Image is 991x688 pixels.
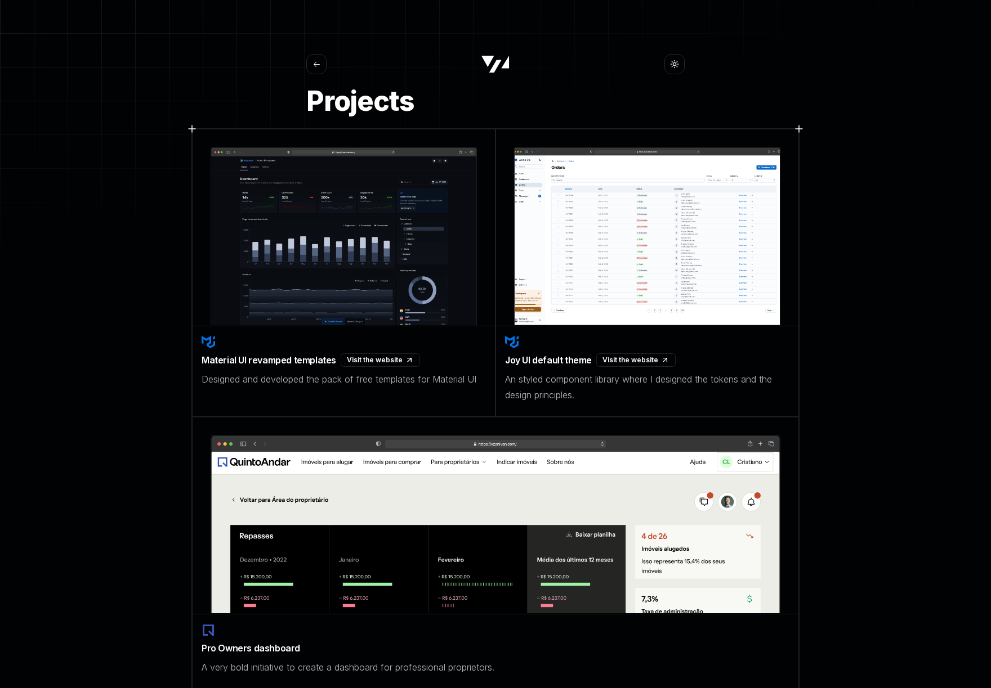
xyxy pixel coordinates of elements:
[202,641,300,655] h5: Pro Owners dashboard
[192,129,496,417] a: ProjectMaterial UI revamped templates Visit the websiteDesigned and developed the pack of free te...
[306,88,685,115] h1: Projects
[514,147,780,326] img: Project
[202,371,486,387] p: Designed and developed the pack of free templates for Material UI
[211,147,477,326] img: Project
[202,659,789,675] p: A very bold initiative to create a dashboard for professional proprietors.
[496,129,799,417] a: ProjectJoy UI default theme Visit the websiteAn styled component library where I designed the tok...
[505,353,592,367] h5: Joy UI default theme
[211,435,780,614] img: Project
[596,353,676,367] div: Visit the website
[202,353,336,367] h5: Material UI revamped templates
[341,353,420,367] div: Visit the website
[505,371,789,403] p: An styled component library where I designed the tokens and the design principles.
